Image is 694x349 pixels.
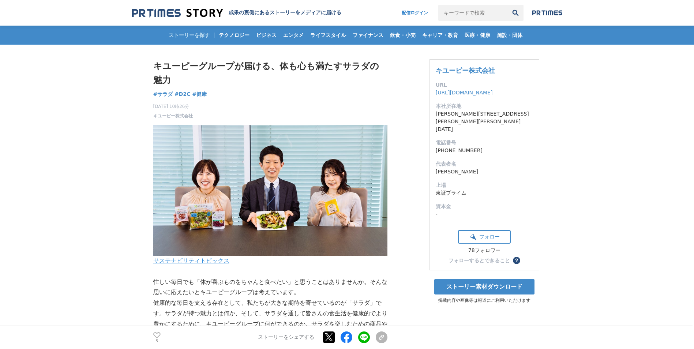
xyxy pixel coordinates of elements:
[394,5,435,21] a: 配信ログイン
[216,26,252,45] a: テクノロジー
[258,334,314,341] p: ストーリーをシェアする
[494,26,525,45] a: 施設・団体
[436,160,533,168] dt: 代表者名
[153,113,193,119] a: キユーピー株式会社
[307,26,349,45] a: ライフスタイル
[532,10,562,16] img: prtimes
[153,277,387,298] p: 忙しい毎日でも「体が喜ぶものをちゃんと食べたい」と思うことはありませんか。そんな思いに応えたいとキユーピーグループは考えています。
[153,125,387,256] img: thumbnail_cf9a5f70-6760-11f0-a117-f7b481c2a68c.png
[436,110,533,133] dd: [PERSON_NAME][STREET_ADDRESS][PERSON_NAME][PERSON_NAME][DATE]
[436,147,533,154] dd: [PHONE_NUMBER]
[253,26,280,45] a: ビジネス
[387,26,419,45] a: 飲食・小売
[436,203,533,210] dt: 資本金
[192,90,207,98] a: #健康
[153,258,229,264] a: サステナビリティトピックス
[216,32,252,38] span: テクノロジー
[419,32,461,38] span: キャリア・教育
[449,258,510,263] div: フォローするとできること
[458,230,511,244] button: フォロー
[436,139,533,147] dt: 電話番号
[434,279,534,294] a: ストーリー素材ダウンロード
[153,103,193,110] span: [DATE] 10時26分
[307,32,349,38] span: ライフスタイル
[253,32,280,38] span: ビジネス
[436,81,533,89] dt: URL
[153,339,161,343] p: 3
[132,8,223,18] img: 成果の裏側にあるストーリーをメディアに届ける
[387,32,419,38] span: 飲食・小売
[436,168,533,176] dd: [PERSON_NAME]
[153,59,387,87] h1: キユーピーグループが届ける、体も心も満たすサラダの魅力
[436,189,533,197] dd: 東証プライム
[494,32,525,38] span: 施設・団体
[419,26,461,45] a: キャリア・教育
[436,90,493,95] a: [URL][DOMAIN_NAME]
[229,10,341,16] h2: 成果の裏側にあるストーリーをメディアに届ける
[458,247,511,254] div: 78フォロワー
[175,91,190,97] span: #D2C
[438,5,507,21] input: キーワードで検索
[280,32,307,38] span: エンタメ
[192,91,207,97] span: #健康
[153,90,173,98] a: #サラダ
[350,26,386,45] a: ファイナンス
[350,32,386,38] span: ファイナンス
[429,297,539,304] p: 掲載内容や画像等は報道にご利用いただけます
[436,210,533,218] dd: -
[514,258,519,263] span: ？
[132,8,341,18] a: 成果の裏側にあるストーリーをメディアに届ける 成果の裏側にあるストーリーをメディアに届ける
[507,5,524,21] button: 検索
[280,26,307,45] a: エンタメ
[175,90,190,98] a: #D2C
[513,257,520,264] button: ？
[436,102,533,110] dt: 本社所在地
[436,67,495,74] a: キユーピー株式会社
[153,91,173,97] span: #サラダ
[462,32,493,38] span: 医療・健康
[436,181,533,189] dt: 上場
[462,26,493,45] a: 医療・健康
